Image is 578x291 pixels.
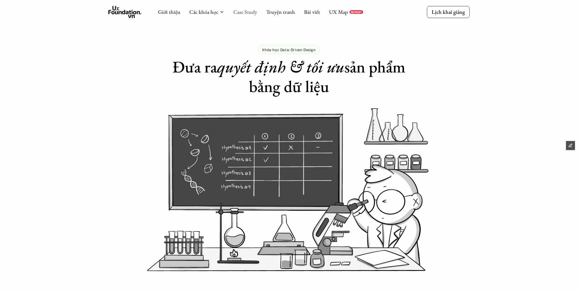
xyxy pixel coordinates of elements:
[233,8,257,15] a: Case Study
[427,6,470,18] a: Lịch khai giảng
[158,8,180,15] a: Giới thiệu
[432,8,465,15] p: Lịch khai giảng
[217,56,344,77] em: quyết định & tối ưu
[266,8,295,15] a: Truyện tranh
[189,8,218,15] a: Các khóa học
[262,47,315,52] p: Khóa học Data-Driven Design
[329,8,348,15] a: UX Map
[169,57,409,96] h1: Đưa ra sản phẩm bằng dữ liệu
[566,141,575,150] button: Edit Framer Content
[351,10,362,14] p: REPORT
[304,8,320,15] a: Bài viết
